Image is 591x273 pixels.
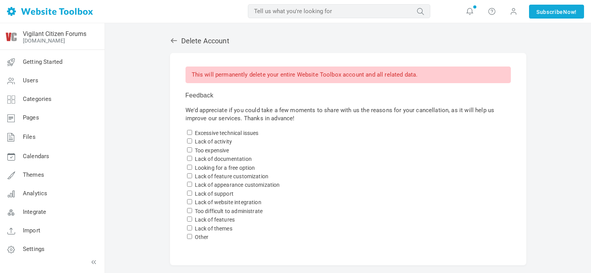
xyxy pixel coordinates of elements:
[195,234,209,240] label: Other
[170,53,526,265] div: We'd appreciate if you could take a few moments to share with us the reasons for your cancellatio...
[195,165,255,171] label: Looking for a free option
[23,114,39,121] span: Pages
[23,246,45,253] span: Settings
[195,156,252,162] label: Lack of documentation
[195,225,232,232] label: Lack of themes
[195,208,263,214] label: Too difficult to administrate
[170,37,526,45] h2: Delete Account
[563,8,577,16] span: Now!
[23,171,44,178] span: Themes
[23,153,49,160] span: Calendars
[195,199,261,205] label: Lack of website integration
[23,208,46,215] span: Integrate
[23,58,62,65] span: Getting Started
[23,38,65,44] a: [DOMAIN_NAME]
[23,190,47,197] span: Analytics
[195,173,268,179] label: Lack of feature customization
[248,4,430,18] input: Tell us what you're looking for
[195,217,235,223] label: Lack of features
[23,227,40,234] span: Import
[195,147,229,154] label: Too expensive
[5,31,17,43] img: icon2.png
[23,133,36,140] span: Files
[23,30,86,38] a: Vigilant Citizen Forums
[23,96,52,102] span: Categories
[186,67,511,83] p: This will permanently delete your entire Website Toolbox account and all related data.
[195,191,234,197] label: Lack of support
[23,77,38,84] span: Users
[195,138,232,145] label: Lack of activity
[195,130,259,136] label: Excessive technical issues
[529,5,584,19] a: SubscribeNow!
[186,91,511,100] p: Feedback
[195,182,280,188] label: Lack of appearance customization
